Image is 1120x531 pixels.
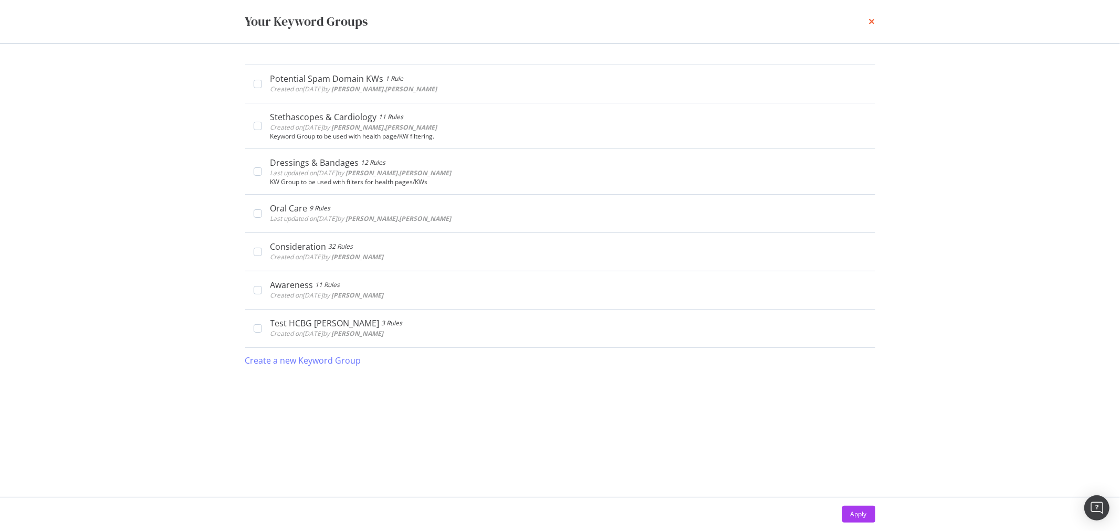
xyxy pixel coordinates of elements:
[270,112,377,122] div: Stethascopes & Cardiology
[270,329,384,338] span: Created on [DATE] by
[270,123,437,132] span: Created on [DATE] by
[361,157,386,168] div: 12 Rules
[245,13,368,30] div: Your Keyword Groups
[332,291,384,300] b: [PERSON_NAME]
[270,318,380,328] div: Test HCBG [PERSON_NAME]
[270,133,867,140] div: Keyword Group to be used with health page/KW filtering.
[245,348,361,373] button: Create a new Keyword Group
[270,241,327,252] div: Consideration
[842,506,875,523] button: Apply
[270,252,384,261] span: Created on [DATE] by
[379,112,404,122] div: 11 Rules
[270,73,384,84] div: Potential Spam Domain KWs
[386,73,404,84] div: 1 Rule
[270,84,437,93] span: Created on [DATE] by
[346,214,452,223] b: [PERSON_NAME].[PERSON_NAME]
[270,214,452,223] span: Last updated on [DATE] by
[346,168,452,177] b: [PERSON_NAME].[PERSON_NAME]
[332,84,437,93] b: [PERSON_NAME].[PERSON_NAME]
[332,252,384,261] b: [PERSON_NAME]
[869,13,875,30] div: times
[316,280,340,290] div: 11 Rules
[332,329,384,338] b: [PERSON_NAME]
[332,123,437,132] b: [PERSON_NAME].[PERSON_NAME]
[310,203,331,214] div: 9 Rules
[270,291,384,300] span: Created on [DATE] by
[851,509,867,518] div: Apply
[270,203,308,214] div: Oral Care
[329,241,353,252] div: 32 Rules
[270,157,359,168] div: Dressings & Bandages
[270,168,452,177] span: Last updated on [DATE] by
[382,318,403,328] div: 3 Rules
[270,280,313,290] div: Awareness
[1084,495,1109,521] div: Open Intercom Messenger
[245,355,361,367] div: Create a new Keyword Group
[270,178,867,186] div: KW Group to be used with filters for health pages/KWs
